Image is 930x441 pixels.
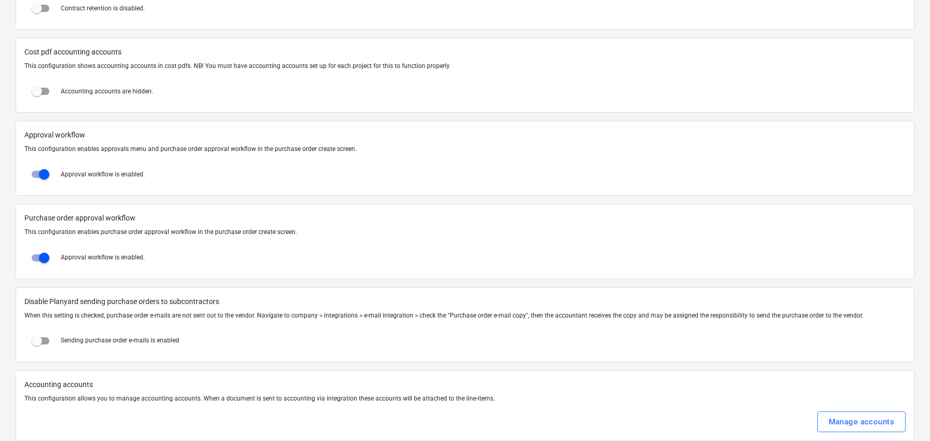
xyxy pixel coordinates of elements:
span: Cost pdf accounting accounts [24,47,906,58]
iframe: Chat Widget [878,391,930,441]
p: Approval workflow is enabled. [61,170,145,179]
p: Contract retention is disabled. [61,4,145,13]
p: This configuration allows you to manage accounting accounts. When a document is sent to accountin... [24,394,906,403]
p: When this setting is checked, purchase order e-mails are not sent out to the vendor. Navigate to ... [24,311,906,320]
p: Approval workflow is enabled. [61,253,145,262]
p: Sending purchase order e-mails is enabled [61,336,179,345]
div: Manage accounts [829,415,894,429]
span: Approval workflow [24,130,906,141]
p: Accounting accounts [24,379,906,390]
p: Accounting accounts are hidden. [61,87,153,96]
p: This configuration enables approvals menu and purchase order approval workflow in the purchase or... [24,145,906,154]
button: Manage accounts [817,411,906,432]
p: This configuration enables purchase order approval workflow in the purchase order create screen. [24,228,906,237]
span: Purchase order approval workflow [24,213,906,224]
p: This configuration shows accounting accounts in cost pdfs. NB! You must have accounting accounts ... [24,62,906,71]
span: Disable Planyard sending purchase orders to subcontractors [24,296,906,307]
